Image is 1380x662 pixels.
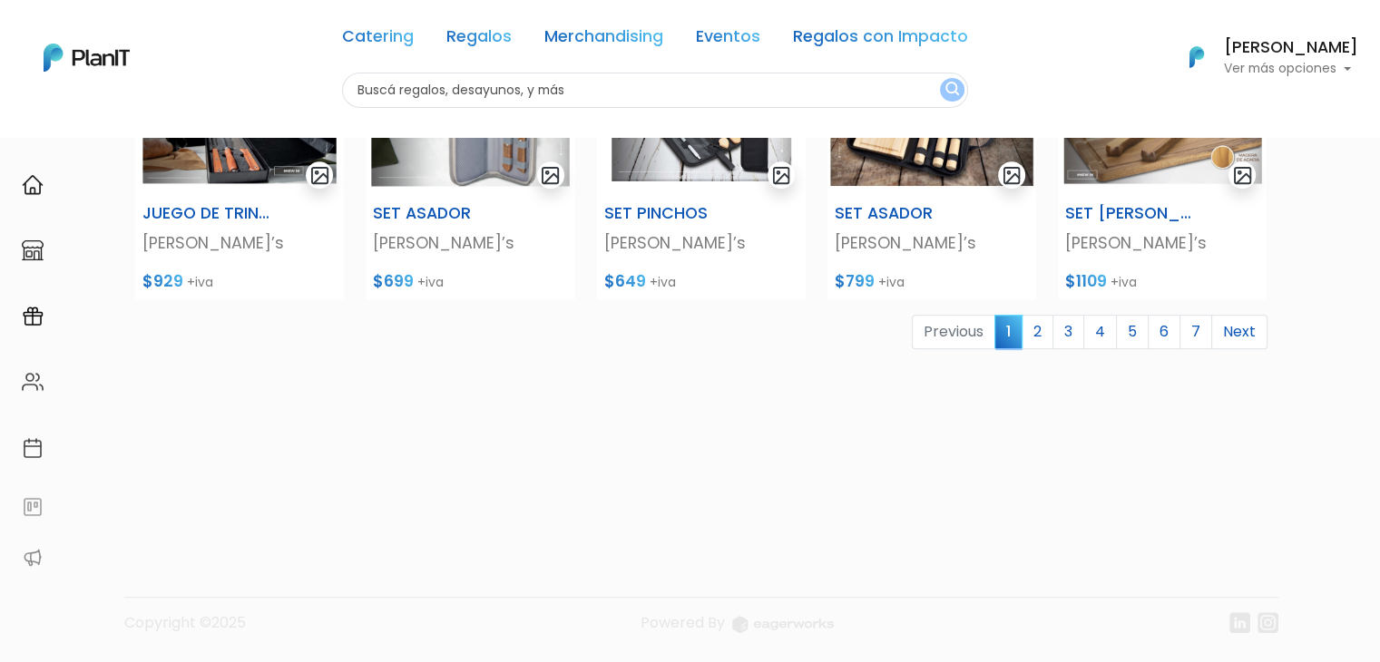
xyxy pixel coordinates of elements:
img: logo_eagerworks-044938b0bf012b96b195e05891a56339191180c2d98ce7df62ca656130a436fa.svg [732,616,834,633]
a: gallery-light JUEGO DE TRINCHAR [PERSON_NAME]’s $929 +iva [124,37,355,300]
p: [PERSON_NAME]’s [604,231,798,255]
p: [PERSON_NAME]’s [835,231,1029,255]
a: Regalos [446,29,512,51]
img: calendar-87d922413cdce8b2cf7b7f5f62616a5cf9e4887200fb71536465627b3292af00.svg [22,437,44,459]
img: gallery-light [1232,165,1253,186]
img: gallery-light [540,165,561,186]
input: Buscá regalos, desayunos, y más [342,73,968,108]
span: +iva [650,273,676,291]
div: ¿Necesitás ayuda? [93,17,261,53]
img: people-662611757002400ad9ed0e3c099ab2801c6687ba6c219adb57efc949bc21e19d.svg [22,371,44,393]
span: +iva [878,273,905,291]
img: PlanIt Logo [44,44,130,72]
a: 5 [1116,315,1149,349]
a: Regalos con Impacto [793,29,968,51]
span: $799 [835,270,875,292]
span: 1 [994,315,1023,348]
span: $649 [604,270,646,292]
p: [PERSON_NAME]’s [142,231,337,255]
h6: SET [PERSON_NAME] [1065,204,1195,223]
h6: SET PINCHOS [604,204,734,223]
p: [PERSON_NAME]’s [373,231,567,255]
span: +iva [187,273,213,291]
span: $699 [373,270,414,292]
a: Powered By [641,612,834,647]
p: Ver más opciones [1224,63,1358,75]
span: translation missing: es.layouts.footer.powered_by [641,612,725,633]
img: feedback-78b5a0c8f98aac82b08bfc38622c3050aee476f2c9584af64705fc4e61158814.svg [22,496,44,518]
img: campaigns-02234683943229c281be62815700db0a1741e53638e28bf9629b52c665b00959.svg [22,306,44,327]
a: 2 [1022,315,1053,349]
h6: [PERSON_NAME] [1224,40,1358,56]
p: [PERSON_NAME]’s [1065,231,1259,255]
a: Next [1211,315,1267,349]
a: gallery-light SET [PERSON_NAME] [PERSON_NAME]’s $1109 +iva [1047,37,1277,300]
a: gallery-light SET ASADOR [PERSON_NAME]’s $799 +iva [817,37,1047,300]
a: 6 [1148,315,1180,349]
img: marketplace-4ceaa7011d94191e9ded77b95e3339b90024bf715f7c57f8cf31f2d8c509eaba.svg [22,239,44,261]
img: search_button-432b6d5273f82d61273b3651a40e1bd1b912527efae98b1b7a1b2c0702e16a8d.svg [945,82,959,99]
h6: SET ASADOR [835,204,964,223]
h6: SET ASADOR [373,204,503,223]
img: gallery-light [771,165,792,186]
img: home-e721727adea9d79c4d83392d1f703f7f8bce08238fde08b1acbfd93340b81755.svg [22,174,44,196]
a: Eventos [696,29,760,51]
span: +iva [417,273,444,291]
a: Merchandising [544,29,663,51]
img: instagram-7ba2a2629254302ec2a9470e65da5de918c9f3c9a63008f8abed3140a32961bf.svg [1258,612,1278,633]
img: gallery-light [1002,165,1023,186]
a: 4 [1083,315,1117,349]
img: gallery-light [309,165,330,186]
p: Copyright ©2025 [124,612,246,647]
a: 7 [1179,315,1212,349]
a: 3 [1052,315,1084,349]
a: gallery-light SET PINCHOS [PERSON_NAME]’s $649 +iva [586,37,817,300]
button: PlanIt Logo [PERSON_NAME] Ver más opciones [1166,34,1358,81]
img: partners-52edf745621dab592f3b2c58e3bca9d71375a7ef29c3b500c9f145b62cc070d4.svg [22,547,44,569]
h6: JUEGO DE TRINCHAR [142,204,272,223]
a: gallery-light SET ASADOR [PERSON_NAME]’s $699 +iva [355,37,585,300]
img: linkedin-cc7d2dbb1a16aff8e18f147ffe980d30ddd5d9e01409788280e63c91fc390ff4.svg [1229,612,1250,633]
span: +iva [1111,273,1137,291]
img: PlanIt Logo [1177,37,1217,77]
span: $929 [142,270,183,292]
a: Catering [342,29,414,51]
span: $1109 [1065,270,1107,292]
